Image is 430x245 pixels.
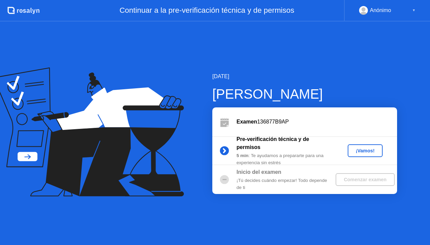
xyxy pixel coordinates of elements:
[236,119,257,125] b: Examen
[236,152,333,166] div: : Te ayudamos a prepararte para una experiencia sin estrés
[350,148,380,153] div: ¡Vamos!
[236,169,281,175] b: Inicio del examen
[212,84,397,104] div: [PERSON_NAME]
[336,173,394,186] button: Comenzar examen
[236,177,333,191] div: ¡Tú decides cuándo empezar! Todo depende de ti
[212,72,397,81] div: [DATE]
[412,6,416,15] div: ▼
[348,144,383,157] button: ¡Vamos!
[338,177,392,182] div: Comenzar examen
[236,153,249,158] b: 5 min
[370,6,391,15] div: Anónimo
[236,136,309,150] b: Pre-verificación técnica y de permisos
[236,118,397,126] div: 136877B9AP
